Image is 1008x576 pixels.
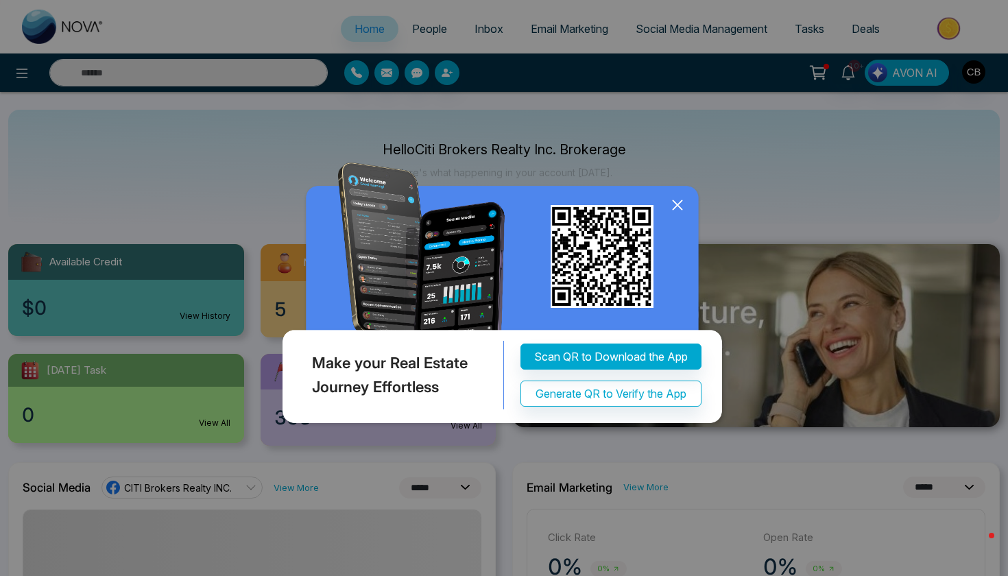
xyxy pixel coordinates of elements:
[279,163,729,429] img: QRModal
[520,344,701,370] button: Scan QR to Download the App
[551,205,653,308] img: qr_for_download_app.png
[279,341,504,409] div: Make your Real Estate Journey Effortless
[520,381,701,407] button: Generate QR to Verify the App
[961,529,994,562] iframe: Intercom live chat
